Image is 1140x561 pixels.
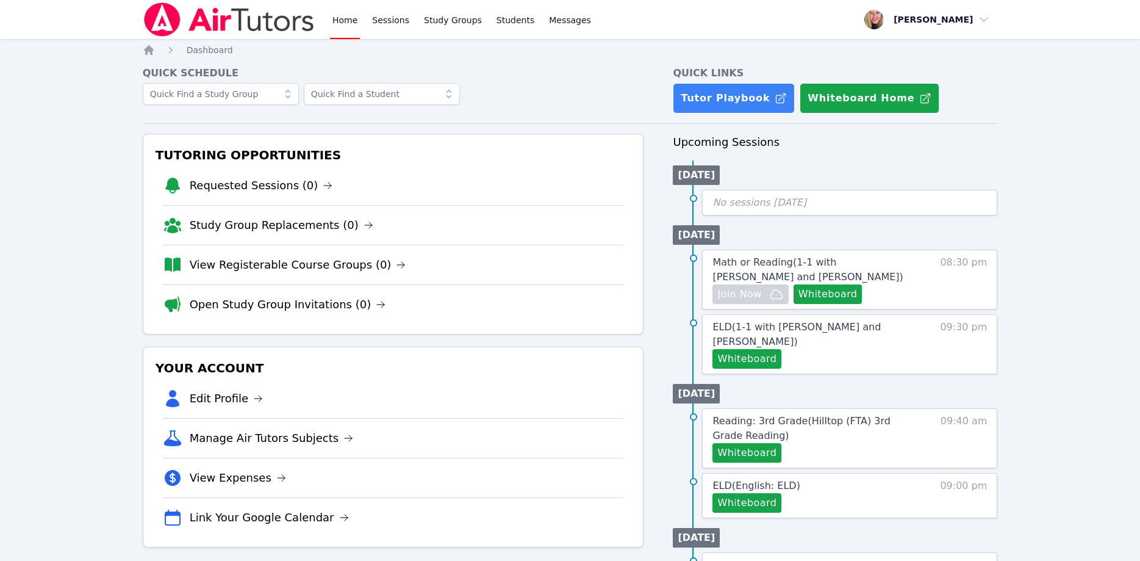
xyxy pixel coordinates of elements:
a: Math or Reading(1-1 with [PERSON_NAME] and [PERSON_NAME]) [712,255,918,284]
span: 09:30 pm [940,320,987,369]
h3: Your Account [153,357,634,379]
button: Whiteboard [712,493,781,513]
span: No sessions [DATE] [712,197,806,208]
button: Whiteboard [794,284,862,304]
li: [DATE] [673,384,720,404]
input: Quick Find a Study Group [143,83,299,105]
a: Link Your Google Calendar [190,509,349,526]
button: Whiteboard Home [800,83,939,114]
span: 08:30 pm [940,255,987,304]
img: Air Tutors [143,2,315,37]
h3: Upcoming Sessions [673,134,997,151]
span: Messages [549,14,591,26]
a: Requested Sessions (0) [190,177,333,194]
li: [DATE] [673,225,720,245]
input: Quick Find a Student [304,83,460,105]
nav: Breadcrumb [143,44,998,56]
span: Math or Reading ( 1-1 with [PERSON_NAME] and [PERSON_NAME] ) [712,256,903,283]
a: Manage Air Tutors Subjects [190,430,354,447]
h4: Quick Links [673,66,997,81]
h3: Tutoring Opportunities [153,144,634,166]
span: Join Now [717,287,761,302]
a: View Expenses [190,469,286,487]
button: Join Now [712,284,788,304]
a: ELD(1-1 with [PERSON_NAME] and [PERSON_NAME]) [712,320,918,349]
span: Reading: 3rd Grade ( Hilltop (FTA) 3rd Grade Reading ) [712,415,890,441]
a: Study Group Replacements (0) [190,217,373,234]
h4: Quick Schedule [143,66,644,81]
span: ELD ( English: ELD ) [712,480,800,491]
li: [DATE] [673,165,720,185]
span: 09:00 pm [940,479,987,513]
span: ELD ( 1-1 with [PERSON_NAME] and [PERSON_NAME] ) [712,321,881,347]
a: Reading: 3rd Grade(Hilltop (FTA) 3rd Grade Reading) [712,414,918,443]
span: Dashboard [187,45,233,55]
a: Tutor Playbook [673,83,795,114]
a: Edit Profile [190,390,263,407]
a: ELD(English: ELD) [712,479,800,493]
a: Dashboard [187,44,233,56]
span: 09:40 am [941,414,988,463]
button: Whiteboard [712,443,781,463]
a: View Registerable Course Groups (0) [190,256,406,273]
button: Whiteboard [712,349,781,369]
a: Open Study Group Invitations (0) [190,296,386,313]
li: [DATE] [673,528,720,548]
